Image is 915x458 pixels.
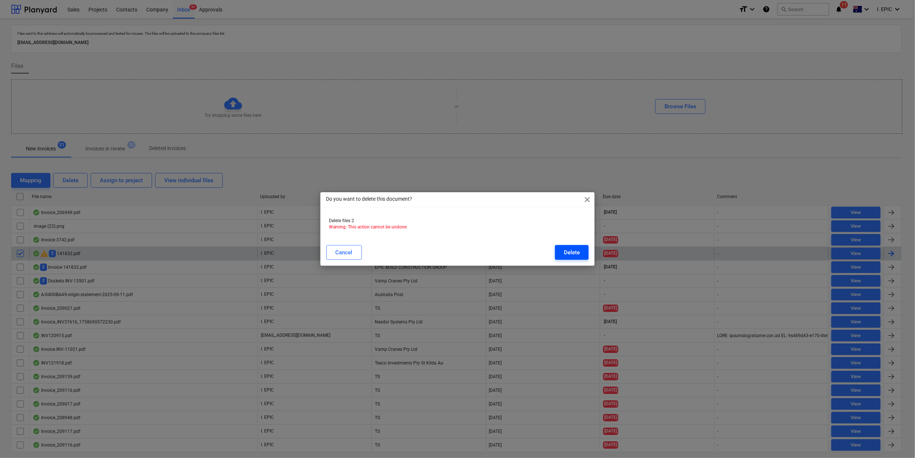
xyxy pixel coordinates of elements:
[564,248,580,257] div: Delete
[326,195,413,203] p: Do you want to delete this document?
[336,248,353,257] div: Cancel
[878,423,915,458] iframe: Chat Widget
[329,224,586,230] p: Warning: This action cannot be undone
[583,195,592,204] span: close
[326,245,362,260] button: Cancel
[329,218,586,224] p: Delete files 2
[555,245,589,260] button: Delete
